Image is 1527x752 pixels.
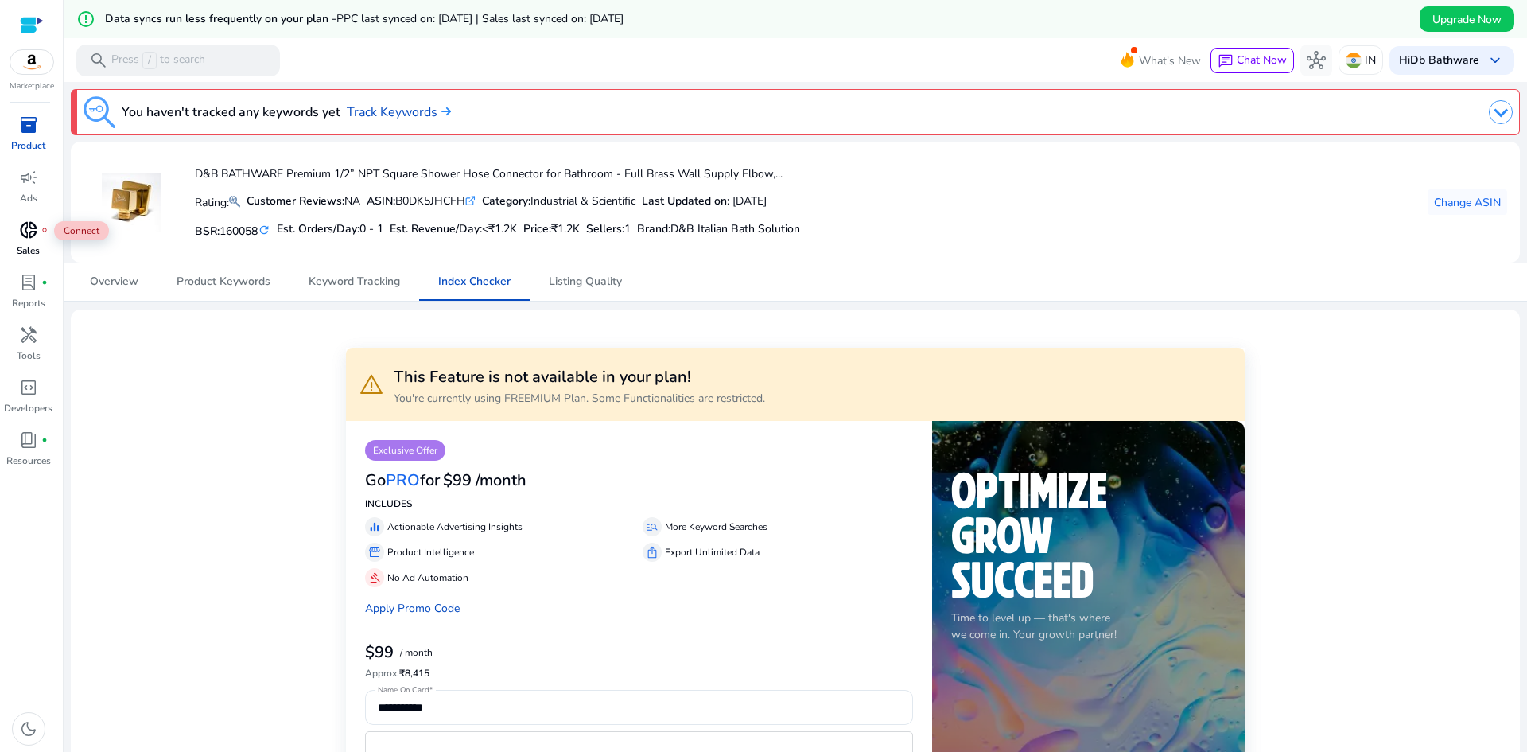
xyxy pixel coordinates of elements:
span: What's New [1139,47,1201,75]
h3: Go for [365,471,440,490]
h5: BSR: [195,221,270,239]
b: Last Updated on [642,193,727,208]
span: equalizer [368,520,381,533]
span: Brand [637,221,668,236]
span: Listing Quality [549,276,622,287]
p: INCLUDES [365,497,913,511]
span: Change ASIN [1434,194,1501,211]
b: Customer Reviews: [247,193,344,208]
p: Product [11,138,45,153]
h3: $99 /month [443,471,526,490]
span: chat [1218,53,1234,69]
b: $99 [365,641,394,663]
p: Resources [6,454,51,468]
span: Product Keywords [177,276,270,287]
span: warning [359,372,384,397]
span: storefront [368,546,381,559]
button: hub [1300,45,1332,76]
p: No Ad Automation [387,571,468,585]
p: Exclusive Offer [365,440,445,461]
span: gavel [368,571,381,584]
h5: : [637,223,800,236]
p: Developers [4,401,52,415]
span: book_4 [19,431,38,450]
span: hub [1307,51,1326,70]
span: inventory_2 [19,115,38,134]
h5: Est. Orders/Day: [277,223,383,236]
img: keyword-tracking.svg [84,96,115,128]
div: Industrial & Scientific [482,193,635,209]
span: <₹1.2K [482,221,517,236]
span: PPC last synced on: [DATE] | Sales last synced on: [DATE] [336,11,624,26]
span: campaign [19,168,38,187]
h4: D&B BATHWARE Premium 1/2” NPT Square Shower Hose Connector for Bathroom - Full Brass Wall Supply ... [195,168,800,181]
p: / month [400,648,433,658]
p: Ads [20,191,37,205]
img: in.svg [1346,53,1362,68]
span: 0 - 1 [359,221,383,236]
p: Sales [17,244,40,258]
img: amazon.svg [10,50,53,74]
button: Upgrade Now [1420,6,1514,32]
span: fiber_manual_record [41,437,48,443]
span: Approx. [365,667,399,680]
a: Apply Promo Code [365,601,460,616]
span: Connect [54,221,109,240]
b: Db Bathware [1410,53,1479,68]
p: Hi [1399,55,1479,66]
span: 1 [624,221,631,236]
span: lab_profile [19,273,38,292]
span: Overview [90,276,138,287]
h5: Est. Revenue/Day: [390,223,517,236]
p: Rating: [195,192,240,211]
button: chatChat Now [1210,48,1294,73]
p: IN [1365,46,1376,74]
span: donut_small [19,220,38,240]
span: ios_share [646,546,659,559]
p: Actionable Advertising Insights [387,520,523,534]
p: Tools [17,349,41,363]
p: Press to search [111,52,205,69]
p: Export Unlimited Data [665,545,760,559]
p: You're currently using FREEMIUM Plan. Some Functionalities are restricted. [394,390,765,407]
span: / [142,52,157,69]
h5: Price: [523,223,580,236]
span: Upgrade Now [1432,11,1502,28]
span: D&B Italian Bath Solution [670,221,800,236]
span: Chat Now [1237,53,1287,68]
mat-icon: refresh [258,223,270,238]
b: ASIN: [367,193,395,208]
span: PRO [386,470,420,491]
h5: Data syncs run less frequently on your plan - [105,13,624,26]
mat-label: Name On Card [378,685,429,696]
span: fiber_manual_record [41,279,48,286]
p: Reports [12,296,45,310]
h3: This Feature is not available in your plan! [394,368,765,387]
h3: You haven't tracked any keywords yet [122,103,340,122]
span: keyboard_arrow_down [1486,51,1505,70]
button: Change ASIN [1428,189,1507,215]
h5: Sellers: [586,223,631,236]
span: ₹1.2K [551,221,580,236]
img: 31+RdrqUy5L._SS100_.jpg [102,173,161,232]
span: fiber_manual_record [41,227,48,233]
b: Category: [482,193,530,208]
div: : [DATE] [642,193,767,209]
p: Product Intelligence [387,545,474,559]
span: Keyword Tracking [309,276,400,287]
p: Time to level up — that's where we come in. Your growth partner! [951,610,1225,643]
span: dark_mode [19,719,38,738]
span: handyman [19,325,38,345]
img: dropdown-arrow.svg [1489,100,1513,124]
span: code_blocks [19,378,38,397]
a: Track Keywords [347,103,451,122]
p: More Keyword Searches [665,520,767,534]
p: Marketplace [10,80,54,92]
span: manage_search [646,520,659,533]
span: Index Checker [438,276,511,287]
span: 160058 [220,224,258,239]
span: search [89,51,108,70]
div: B0DK5JHCFH [367,193,476,209]
img: arrow-right.svg [437,107,451,116]
mat-icon: error_outline [76,10,95,29]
